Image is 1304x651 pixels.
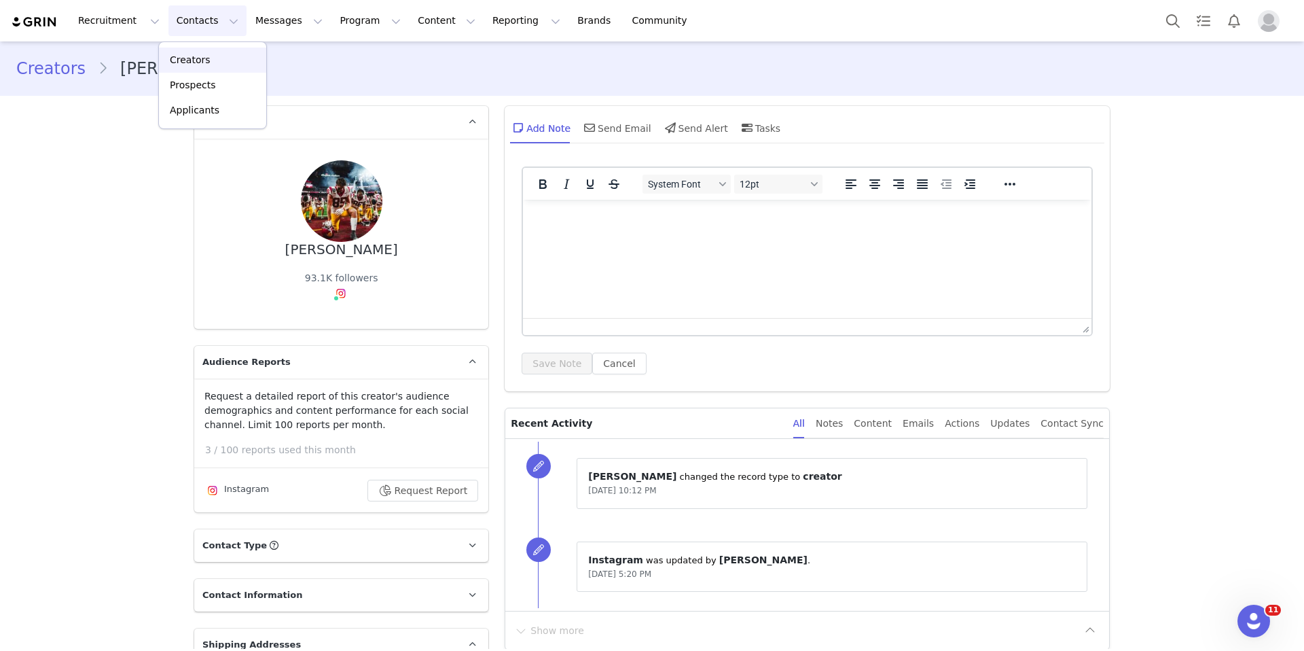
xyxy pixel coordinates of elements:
[204,482,269,499] div: Instagram
[202,539,267,552] span: Contact Type
[1189,5,1218,36] a: Tasks
[579,175,602,194] button: Underline
[513,620,585,641] button: Show more
[207,485,218,496] img: instagram.svg
[648,179,714,190] span: System Font
[305,271,378,285] div: 93.1K followers
[70,5,168,36] button: Recruitment
[887,175,910,194] button: Align right
[170,53,211,67] p: Creators
[719,555,808,565] span: [PERSON_NAME]
[1258,10,1280,32] img: placeholder-profile.jpg
[531,175,554,194] button: Bold
[202,588,302,602] span: Contact Information
[301,160,382,242] img: 949e3455-7175-4f82-8bf2-2a0669c6bf87.jpg
[854,408,892,439] div: Content
[168,5,247,36] button: Contacts
[202,355,291,369] span: Audience Reports
[555,175,578,194] button: Italic
[581,111,651,144] div: Send Email
[331,5,409,36] button: Program
[522,353,592,374] button: Save Note
[510,111,570,144] div: Add Note
[588,470,1076,484] p: ⁨ ⁩ changed the record type to ⁨ ⁩
[793,408,805,439] div: All
[170,78,215,92] p: Prospects
[1219,5,1249,36] button: Notifications
[592,353,646,374] button: Cancel
[642,175,731,194] button: Fonts
[1077,319,1091,335] div: Press the Up and Down arrow keys to resize the editor.
[863,175,886,194] button: Align center
[990,408,1030,439] div: Updates
[204,389,478,432] p: Request a detailed report of this creator's audience demographics and content performance for eac...
[1250,10,1293,32] button: Profile
[1040,408,1104,439] div: Contact Sync
[247,5,331,36] button: Messages
[1237,605,1270,637] iframe: Intercom live chat
[1265,605,1281,616] span: 11
[16,56,98,81] a: Creators
[740,179,806,190] span: 12pt
[367,480,479,502] button: Request Report
[839,175,863,194] button: Align left
[588,486,656,495] span: [DATE] 10:12 PM
[511,408,782,438] p: Recent Activity
[588,553,1076,567] p: ⁨ ⁩ was updated by ⁨ ⁩.
[958,175,981,194] button: Increase indent
[205,443,488,457] p: 3 / 100 reports used this month
[588,569,651,579] span: [DATE] 5:20 PM
[911,175,934,194] button: Justify
[285,242,398,258] div: [PERSON_NAME]
[998,175,1021,194] button: Reveal or hide additional toolbar items
[945,408,979,439] div: Actions
[569,5,623,36] a: Brands
[624,5,702,36] a: Community
[170,103,219,118] p: Applicants
[803,471,841,482] span: creator
[588,555,643,565] span: Instagram
[484,5,568,36] button: Reporting
[935,175,958,194] button: Decrease indent
[336,288,346,299] img: instagram.svg
[816,408,843,439] div: Notes
[662,111,728,144] div: Send Alert
[410,5,484,36] button: Content
[588,471,676,482] span: [PERSON_NAME]
[11,16,58,29] img: grin logo
[739,111,781,144] div: Tasks
[734,175,822,194] button: Font sizes
[1158,5,1188,36] button: Search
[523,200,1091,318] iframe: Rich Text Area
[602,175,626,194] button: Strikethrough
[903,408,934,439] div: Emails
